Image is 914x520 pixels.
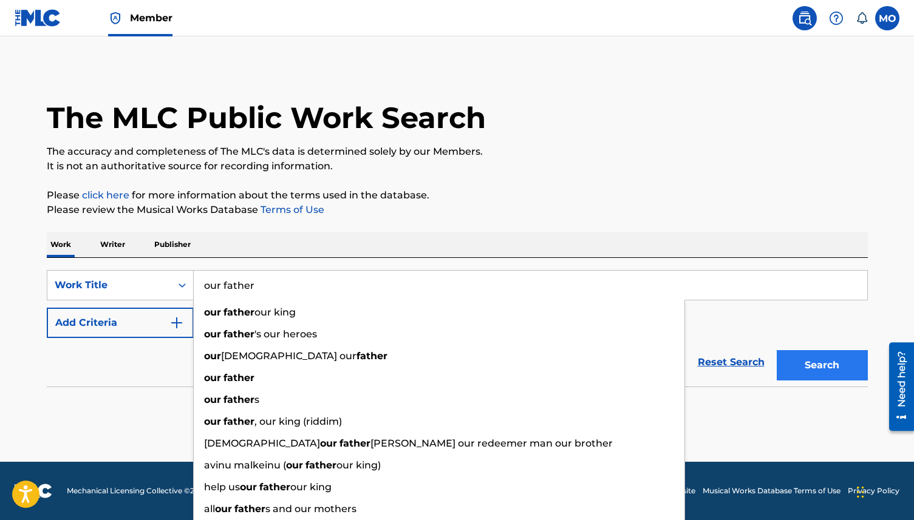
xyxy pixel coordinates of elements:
p: Work [47,232,75,257]
img: MLC Logo [15,9,61,27]
a: Terms of Use [258,204,324,215]
strong: our [240,481,257,493]
strong: father [223,328,254,340]
div: Notifications [856,12,868,24]
span: 's our heroes [254,328,317,340]
button: Add Criteria [47,308,194,338]
img: search [797,11,812,25]
h1: The MLC Public Work Search [47,100,486,136]
span: our king [290,481,332,493]
strong: father [234,503,265,515]
iframe: Chat Widget [853,462,914,520]
strong: our [204,372,221,383]
strong: our [204,394,221,405]
strong: father [339,437,370,449]
span: s and our mothers [265,503,356,515]
span: [DEMOGRAPHIC_DATA] our [221,350,356,362]
div: Drag [857,474,864,510]
img: Top Rightsholder [108,11,123,25]
button: Search [777,350,868,380]
span: [DEMOGRAPHIC_DATA] [204,437,320,449]
span: help us [204,481,240,493]
p: It is not an authoritative source for recording information. [47,159,868,174]
span: our king [254,306,296,318]
strong: father [223,416,254,427]
span: , our king (riddim) [254,416,342,427]
div: User Menu [875,6,899,30]
span: [PERSON_NAME] our redeemer man our brother [370,437,613,449]
strong: father [223,394,254,405]
p: Please for more information about the terms used in the database. [47,188,868,203]
strong: father [259,481,290,493]
img: help [829,11,844,25]
strong: father [223,306,254,318]
strong: father [223,372,254,383]
a: click here [82,189,129,201]
span: avinu malkeinu ( [204,459,286,471]
strong: our [204,306,221,318]
strong: our [286,459,303,471]
a: Privacy Policy [848,485,899,496]
strong: father [305,459,336,471]
div: Work Title [55,278,164,292]
p: Publisher [151,232,194,257]
iframe: Resource Center [880,337,914,435]
strong: father [356,350,387,362]
span: all [204,503,215,515]
p: Please review the Musical Works Database [47,203,868,217]
img: logo [15,484,52,498]
a: Public Search [793,6,817,30]
a: Musical Works Database Terms of Use [703,485,841,496]
div: Help [824,6,848,30]
img: 9d2ae6d4665cec9f34b9.svg [169,316,184,330]
span: Member [130,11,172,25]
strong: our [320,437,337,449]
strong: our [215,503,232,515]
p: Writer [97,232,129,257]
span: our king) [336,459,381,471]
a: Reset Search [692,349,771,376]
p: The accuracy and completeness of The MLC's data is determined solely by our Members. [47,144,868,159]
span: Mechanical Licensing Collective © 2025 [67,485,208,496]
strong: our [204,416,221,427]
strong: our [204,328,221,340]
strong: our [204,350,221,362]
form: Search Form [47,270,868,387]
span: s [254,394,259,405]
